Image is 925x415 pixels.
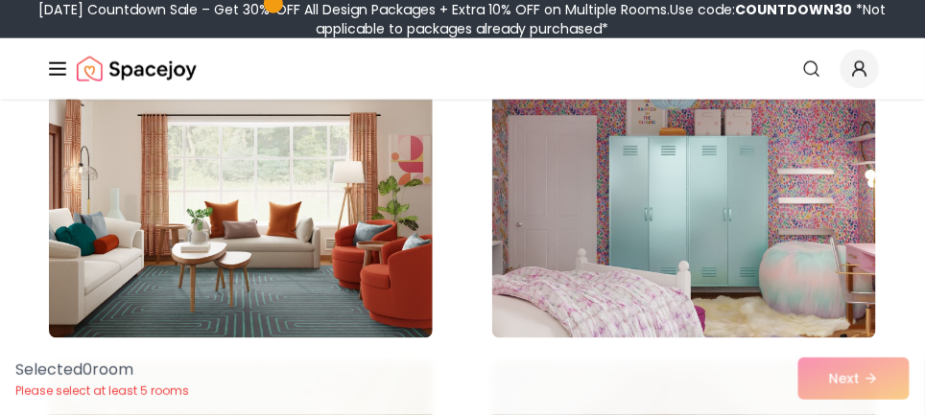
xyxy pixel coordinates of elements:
[77,50,197,88] img: Spacejoy Logo
[46,38,879,100] nav: Global
[77,50,197,88] a: Spacejoy
[49,32,433,338] img: Room room-21
[15,383,189,399] p: Please select at least 5 rooms
[492,32,876,338] img: Room room-22
[15,358,189,381] p: Selected 0 room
